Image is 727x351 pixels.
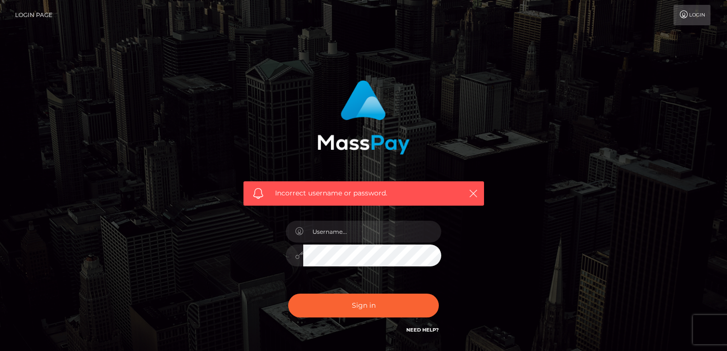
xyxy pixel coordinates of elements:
[275,188,452,198] span: Incorrect username or password.
[406,327,439,333] a: Need Help?
[288,294,439,317] button: Sign in
[303,221,441,243] input: Username...
[674,5,710,25] a: Login
[317,80,410,155] img: MassPay Login
[15,5,52,25] a: Login Page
